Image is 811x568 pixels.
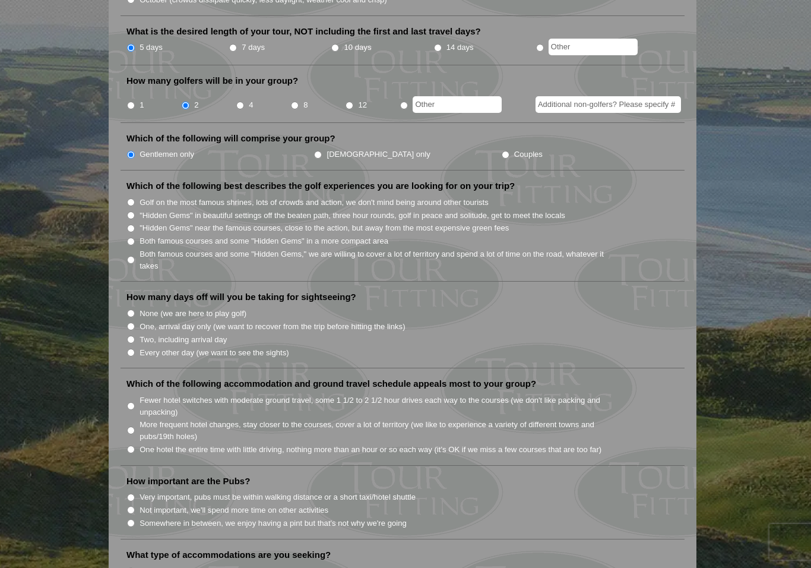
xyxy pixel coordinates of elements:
[140,248,617,272] label: Both famous courses and some "Hidden Gems," we are willing to cover a lot of territory and spend ...
[327,149,430,160] label: [DEMOGRAPHIC_DATA] only
[140,444,601,456] label: One hotel the entire time with little driving, nothing more than an hour or so each way (it’s OK ...
[413,96,502,113] input: Other
[303,99,308,111] label: 8
[140,99,144,111] label: 1
[514,149,543,160] label: Couples
[126,132,335,144] label: Which of the following will comprise your group?
[140,334,227,346] label: Two, including arrival day
[126,291,356,303] label: How many days off will you be taking for sightseeing?
[126,75,298,87] label: How many golfers will be in your group?
[194,99,198,111] label: 2
[126,180,515,192] label: Which of the following best describes the golf experiences you are looking for on your trip?
[140,504,328,516] label: Not important, we'll spend more time on other activities
[140,347,289,359] label: Every other day (we want to see the sights)
[140,235,388,247] label: Both famous courses and some "Hidden Gems" in a more compact area
[536,96,681,113] input: Additional non-golfers? Please specify #
[140,395,617,418] label: Fewer hotel switches with moderate ground travel, some 1 1/2 to 2 1/2 hour drives each way to the...
[140,197,489,209] label: Golf on the most famous shrines, lots of crowds and action, we don't mind being around other tour...
[140,149,194,160] label: Gentlemen only
[446,42,474,53] label: 14 days
[126,26,481,37] label: What is the desired length of your tour, NOT including the first and last travel days?
[126,378,536,390] label: Which of the following accommodation and ground travel schedule appeals most to your group?
[344,42,372,53] label: 10 days
[242,42,265,53] label: 7 days
[249,99,253,111] label: 4
[140,222,509,234] label: "Hidden Gems" near the famous courses, close to the action, but away from the most expensive gree...
[140,419,617,442] label: More frequent hotel changes, stay closer to the courses, cover a lot of territory (we like to exp...
[358,99,367,111] label: 12
[140,491,416,503] label: Very important, pubs must be within walking distance or a short taxi/hotel shuttle
[126,475,250,487] label: How important are the Pubs?
[140,42,163,53] label: 5 days
[140,321,405,333] label: One, arrival day only (we want to recover from the trip before hitting the links)
[549,39,638,55] input: Other
[140,517,407,529] label: Somewhere in between, we enjoy having a pint but that's not why we're going
[140,308,246,320] label: None (we are here to play golf)
[126,549,331,561] label: What type of accommodations are you seeking?
[140,210,565,222] label: "Hidden Gems" in beautiful settings off the beaten path, three hour rounds, golf in peace and sol...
